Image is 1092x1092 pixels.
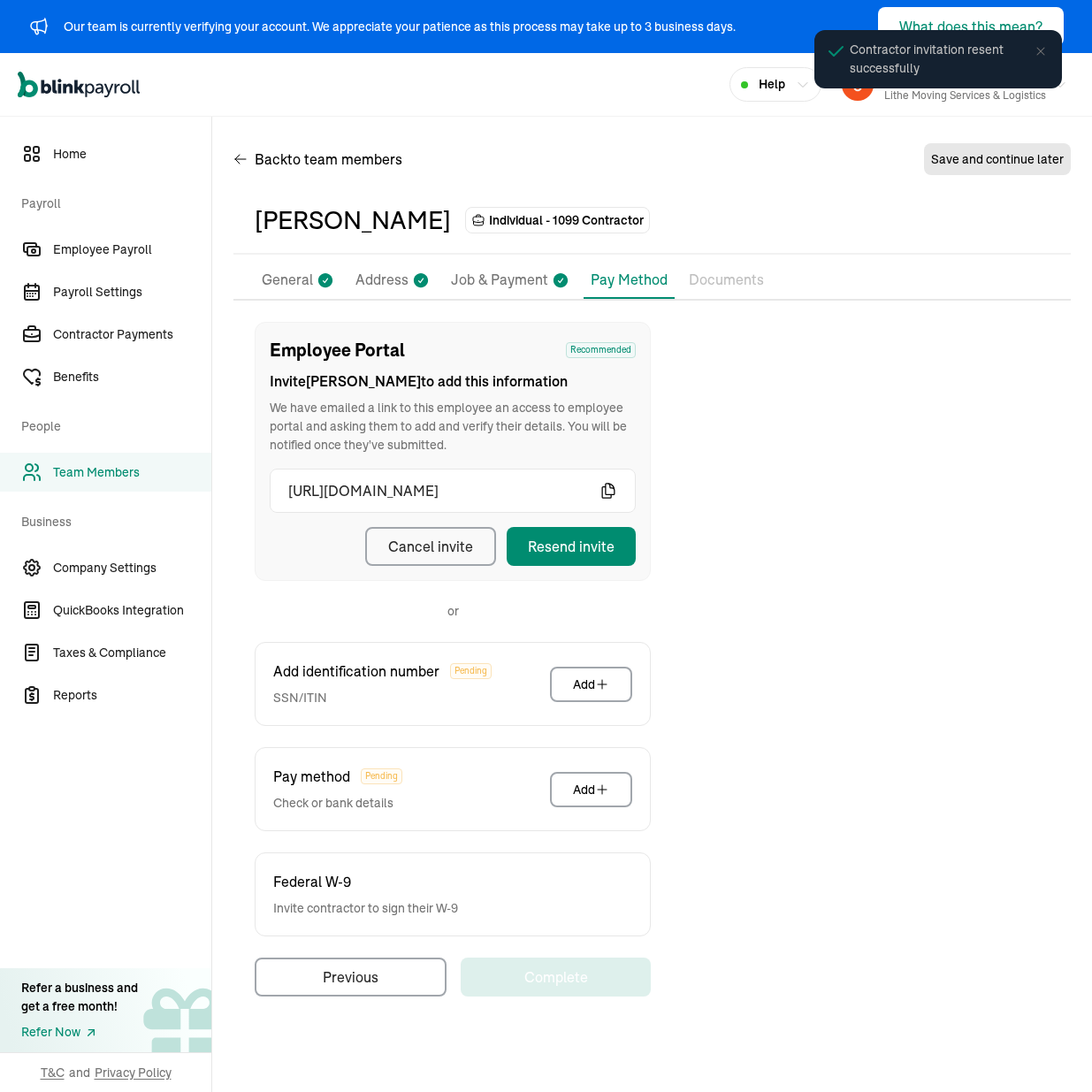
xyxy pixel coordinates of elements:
[21,400,201,449] span: People
[573,781,609,798] div: Add
[273,794,402,813] span: Check or bank details
[573,676,609,693] div: Add
[21,979,138,1016] div: Refer a business and get a free month!
[53,559,211,577] span: Company Settings
[850,41,1044,78] span: Contractor invitation resent successfully
[262,269,313,292] p: General
[270,399,636,454] span: We have emailed a link to this employee an access to employee portal and asking them to add and v...
[388,536,473,557] div: Cancel invite
[507,527,636,566] button: Resend invite
[53,463,211,482] span: Team Members
[365,527,496,566] button: Cancel invite
[361,768,402,784] span: Pending
[273,871,351,892] span: Federal W-9
[53,644,211,662] span: Taxes & Compliance
[759,75,785,94] span: Help
[287,149,402,170] span: to team members
[18,59,140,111] nav: Global
[288,480,599,501] span: [URL][DOMAIN_NAME]
[233,138,402,180] button: Backto team members
[461,958,651,997] button: Complete
[550,772,632,807] button: Add
[53,601,211,620] span: QuickBooks Integration
[255,149,402,170] span: Back
[53,686,211,705] span: Reports
[270,370,636,392] span: Invite [PERSON_NAME] to add this information
[323,966,378,988] div: Previous
[729,67,821,102] button: Help
[273,661,439,682] span: Add identification number
[355,269,409,292] p: Address
[878,7,1064,46] button: What does this mean?
[95,1064,172,1081] span: Privacy Policy
[451,269,548,292] p: Job & Payment
[21,1023,138,1042] a: Refer Now
[21,177,201,226] span: Payroll
[489,211,644,229] span: Individual - 1099 Contractor
[524,966,588,988] div: Complete
[1004,1007,1092,1092] iframe: Chat Widget
[53,325,211,344] span: Contractor Payments
[447,602,459,621] p: or
[53,241,211,259] span: Employee Payroll
[566,342,636,358] span: Recommended
[270,337,405,363] span: Employee Portal
[53,368,211,386] span: Benefits
[41,1064,65,1081] span: T&C
[528,536,615,557] div: Resend invite
[273,899,458,918] span: Invite contractor to sign their W-9
[550,667,632,702] button: Add
[53,145,211,164] span: Home
[53,283,211,302] span: Payroll Settings
[273,766,350,787] span: Pay method
[689,269,764,292] p: Documents
[591,269,668,290] p: Pay Method
[924,143,1071,175] button: Save and continue later
[255,202,451,239] div: [PERSON_NAME]
[64,18,736,36] div: Our team is currently verifying your account. We appreciate your patience as this process may tak...
[21,495,201,545] span: Business
[273,689,492,707] span: SSN/ITIN
[255,958,447,997] button: Previous
[450,663,492,679] span: Pending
